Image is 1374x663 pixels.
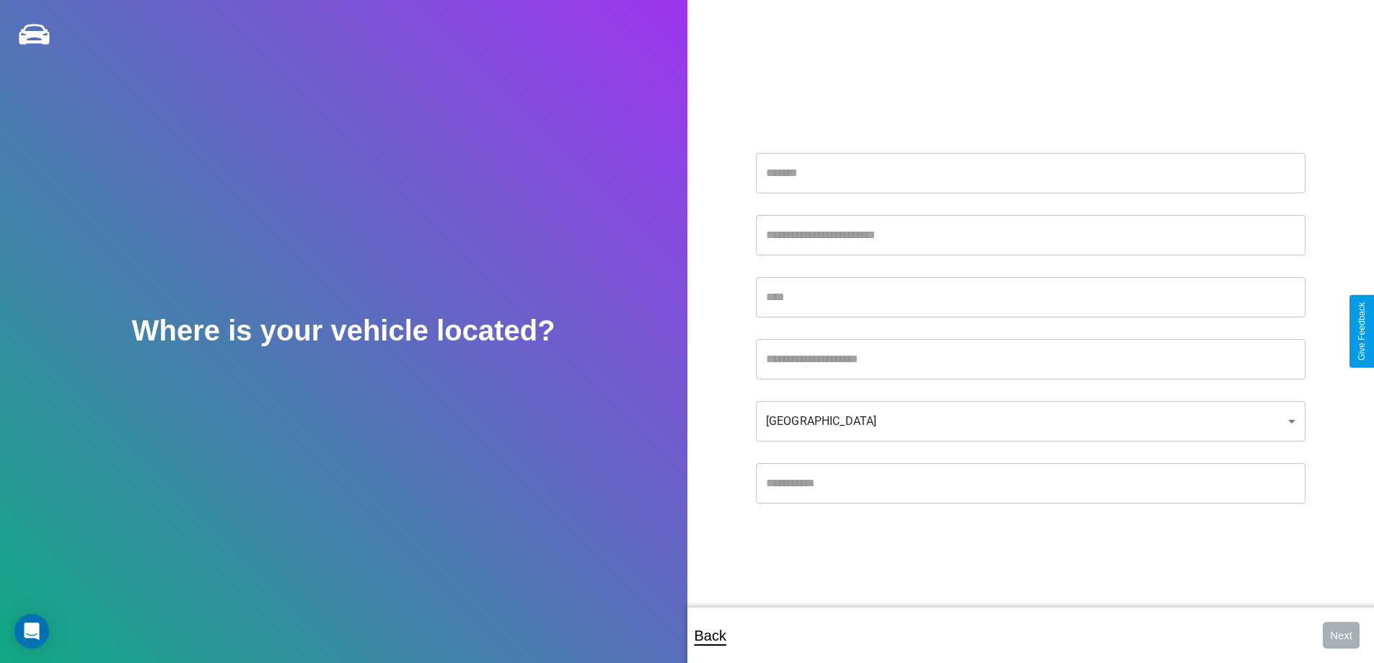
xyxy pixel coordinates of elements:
[132,315,555,347] h2: Where is your vehicle located?
[1323,622,1360,649] button: Next
[1357,302,1367,361] div: Give Feedback
[756,401,1305,442] div: [GEOGRAPHIC_DATA]
[14,614,49,649] div: Open Intercom Messenger
[695,623,726,649] p: Back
